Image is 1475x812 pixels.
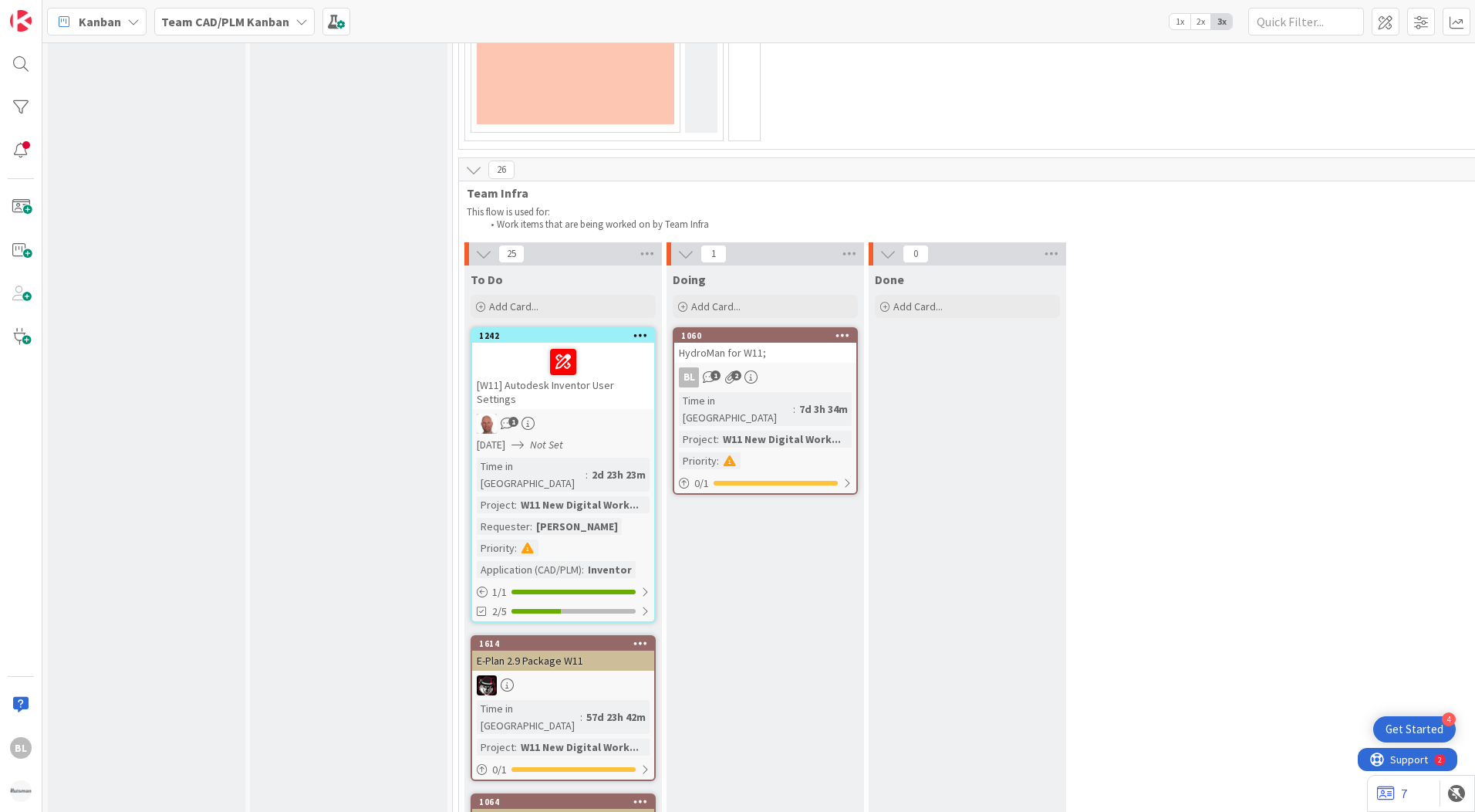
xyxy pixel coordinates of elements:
span: 2/5 [492,604,507,620]
span: : [582,561,584,578]
div: 1614 [479,638,654,649]
div: 7d 3h 34m [795,401,852,418]
span: Doing [673,272,706,287]
div: Project [477,739,515,756]
div: BL [10,737,32,759]
span: : [580,709,582,726]
span: 25 [498,245,525,263]
img: Visit kanbanzone.com [10,10,32,32]
div: 1242[W11] Autodesk Inventor User Settings [472,329,654,409]
span: : [586,466,588,483]
span: : [793,401,795,418]
div: BL [674,367,856,387]
span: To Do [471,272,503,287]
div: Project [477,496,515,513]
div: [W11] Autodesk Inventor User Settings [472,343,654,409]
div: 1242 [472,329,654,343]
div: W11 New Digital Work... [517,496,643,513]
span: 0 [903,245,929,263]
span: [DATE] [477,437,505,453]
div: BL [679,367,699,387]
span: Done [875,272,904,287]
div: Priority [477,540,515,557]
div: 1060HydroMan for W11; [674,329,856,363]
span: Add Card... [893,299,943,313]
span: 1 / 1 [492,584,507,601]
span: : [530,518,532,535]
span: 1 [700,245,727,263]
div: RK [472,414,654,434]
div: 1064 [472,795,654,809]
div: HydroMan for W11; [674,343,856,363]
div: Application (CAD/PLM) [477,561,582,578]
div: 1060 [681,330,856,341]
img: RK [477,414,497,434]
a: 7 [1377,784,1407,803]
div: 1/1 [472,583,654,602]
span: Kanban [79,12,121,31]
div: E-Plan 2.9 Package W11 [472,651,654,671]
span: : [717,431,719,448]
div: [PERSON_NAME] [532,518,622,535]
span: 2 [731,370,741,381]
span: 3x [1211,14,1232,29]
i: Not Set [530,438,563,452]
span: : [717,452,719,469]
div: W11 New Digital Work... [719,431,845,448]
div: Get Started [1386,722,1443,737]
div: Priority [679,452,717,469]
b: Team CAD/PLM Kanban [161,14,289,29]
div: W11 New Digital Work... [517,739,643,756]
span: : [515,540,517,557]
div: 57d 23h 42m [582,709,650,726]
span: Add Card... [489,299,538,313]
img: avatar [10,780,32,802]
div: Time in [GEOGRAPHIC_DATA] [679,392,793,426]
div: 1242 [479,330,654,341]
div: Time in [GEOGRAPHIC_DATA] [477,700,580,734]
div: Project [679,431,717,448]
img: RS [477,675,497,695]
div: 1060 [674,329,856,343]
span: 1x [1170,14,1190,29]
div: Time in [GEOGRAPHIC_DATA] [477,458,586,492]
div: 0/1 [472,760,654,780]
div: 2d 23h 23m [588,466,650,483]
span: 2x [1190,14,1211,29]
div: 0/1 [674,474,856,493]
div: 1614 [472,637,654,651]
div: RS [472,675,654,695]
span: Add Card... [691,299,741,313]
div: 1064 [479,797,654,807]
span: 0 / 1 [492,762,507,778]
input: Quick Filter... [1248,8,1364,36]
span: 1 [508,417,518,427]
span: 1 [710,370,721,381]
div: 1614E-Plan 2.9 Package W11 [472,637,654,671]
span: : [515,739,517,756]
div: 4 [1442,712,1456,726]
span: Support [32,2,70,21]
div: Inventor [584,561,636,578]
span: 26 [488,161,515,179]
div: Open Get Started checklist, remaining modules: 4 [1373,716,1456,743]
span: : [515,496,517,513]
span: 0 / 1 [694,475,709,492]
div: Requester [477,518,530,535]
div: 2 [80,6,84,19]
